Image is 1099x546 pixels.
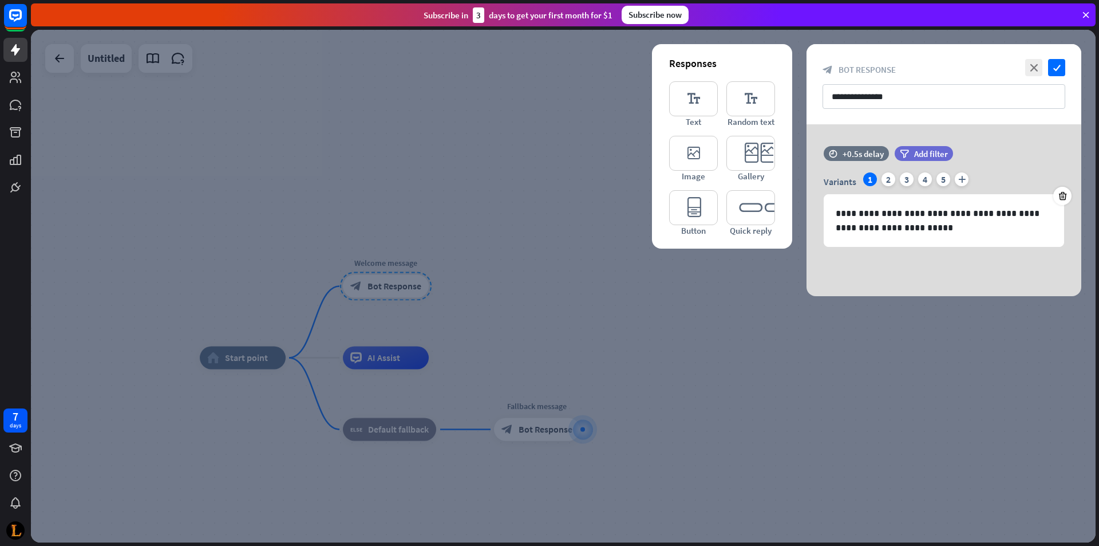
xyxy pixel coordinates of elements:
div: +0.5s delay [843,148,884,159]
div: 5 [936,172,950,186]
span: Variants [824,176,856,187]
button: Open LiveChat chat widget [9,5,44,39]
i: close [1025,59,1042,76]
span: Bot Response [839,64,896,75]
i: check [1048,59,1065,76]
div: Subscribe in days to get your first month for $1 [424,7,612,23]
i: time [829,150,837,158]
div: 3 [900,172,914,186]
div: 4 [918,172,932,186]
a: 7 days [3,408,27,433]
div: days [10,422,21,430]
div: 3 [473,7,484,23]
div: 1 [863,172,877,186]
i: block_bot_response [823,65,833,75]
i: filter [900,150,909,158]
i: plus [955,172,968,186]
div: 2 [881,172,895,186]
div: Subscribe now [622,6,689,24]
div: 7 [13,411,18,422]
span: Add filter [914,148,948,159]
